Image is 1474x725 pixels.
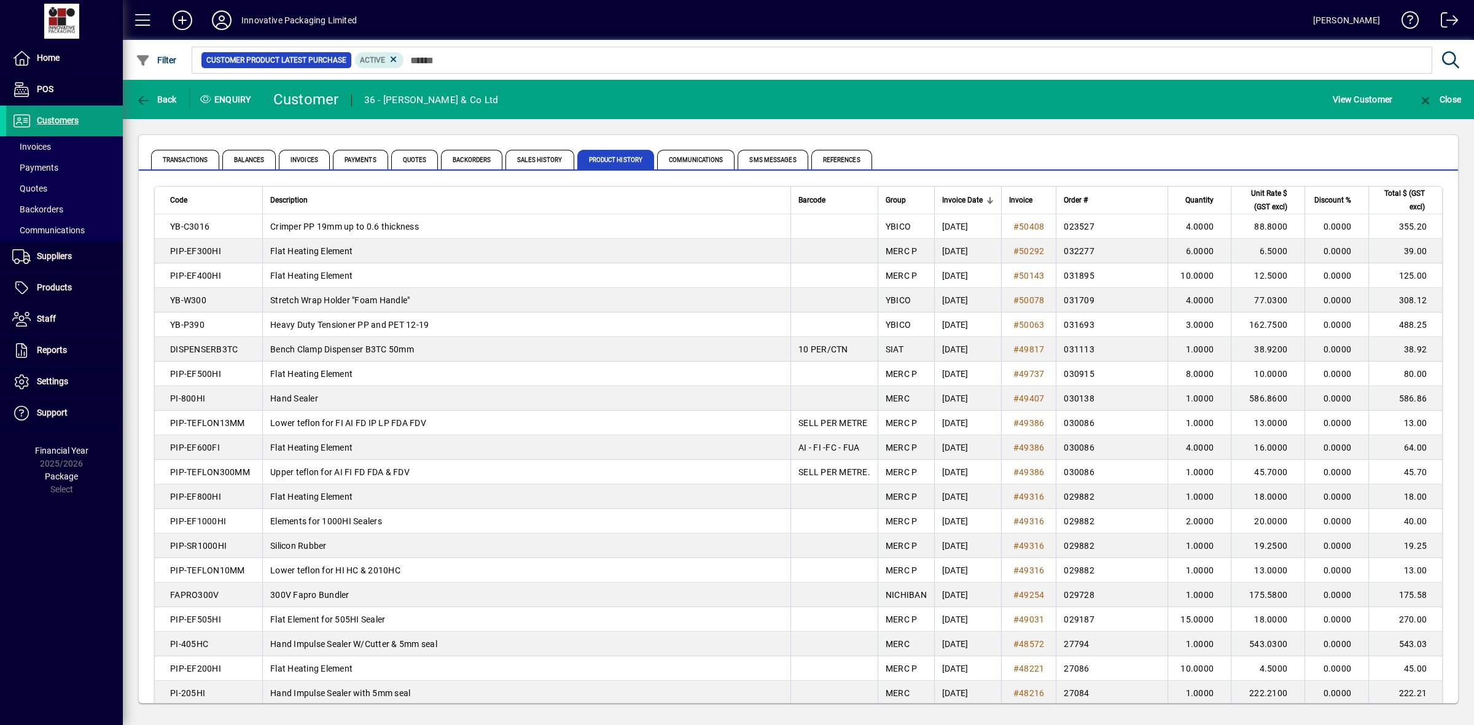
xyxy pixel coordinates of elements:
[190,90,264,109] div: Enquiry
[222,150,276,169] span: Balances
[170,246,221,256] span: PIP-EF300HI
[360,56,385,64] span: Active
[1009,392,1049,405] a: #49407
[6,136,123,157] a: Invoices
[1056,607,1168,632] td: 029187
[1013,565,1019,575] span: #
[934,411,1001,435] td: [DATE]
[886,394,910,403] span: MERC
[170,418,245,428] span: PIP-TEFLON13MM
[1013,295,1019,305] span: #
[1019,394,1044,403] span: 49407
[934,558,1001,583] td: [DATE]
[1056,558,1168,583] td: 029882
[1009,613,1049,626] a: #49031
[1056,288,1168,312] td: 031709
[6,304,123,335] a: Staff
[934,288,1001,312] td: [DATE]
[1056,509,1168,533] td: 029882
[1009,441,1049,454] a: #49386
[1168,263,1231,288] td: 10.0000
[1013,344,1019,354] span: #
[6,398,123,428] a: Support
[170,193,255,207] div: Code
[934,386,1001,411] td: [DATE]
[6,273,123,303] a: Products
[1304,239,1368,263] td: 0.0000
[505,150,574,169] span: Sales History
[1304,288,1368,312] td: 0.0000
[1009,293,1049,307] a: #50078
[934,484,1001,509] td: [DATE]
[886,295,911,305] span: YBICO
[1376,187,1425,214] span: Total $ (GST excl)
[270,565,400,575] span: Lower teflon for HI HC & 2010HC
[1056,460,1168,484] td: 030086
[1368,484,1442,509] td: 18.00
[1231,214,1304,239] td: 88.8000
[1168,411,1231,435] td: 1.0000
[1304,411,1368,435] td: 0.0000
[1176,193,1225,207] div: Quantity
[1019,246,1044,256] span: 50292
[6,335,123,366] a: Reports
[1368,583,1442,607] td: 175.58
[934,263,1001,288] td: [DATE]
[1168,214,1231,239] td: 4.0000
[37,345,67,355] span: Reports
[170,369,221,379] span: PIP-EF500HI
[1009,220,1049,233] a: #50408
[1368,509,1442,533] td: 40.00
[1019,443,1044,452] span: 49386
[1405,88,1474,110] app-page-header-button: Close enquiry
[1304,263,1368,288] td: 0.0000
[206,54,346,66] span: Customer Product Latest Purchase
[1231,583,1304,607] td: 175.5800
[270,369,353,379] span: Flat Heating Element
[270,271,353,281] span: Flat Heating Element
[391,150,439,169] span: Quotes
[1013,320,1019,330] span: #
[1231,288,1304,312] td: 77.0300
[1009,343,1049,356] a: #49817
[170,467,250,477] span: PIP-TEFLON300MM
[1013,590,1019,600] span: #
[1019,492,1044,502] span: 49316
[934,312,1001,337] td: [DATE]
[1009,416,1049,430] a: #49386
[273,90,339,109] div: Customer
[12,142,51,152] span: Invoices
[1304,533,1368,558] td: 0.0000
[241,10,357,30] div: Innovative Packaging Limited
[1019,516,1044,526] span: 49316
[934,509,1001,533] td: [DATE]
[37,53,60,63] span: Home
[934,435,1001,460] td: [DATE]
[1231,386,1304,411] td: 586.8600
[1056,386,1168,411] td: 030138
[1304,509,1368,533] td: 0.0000
[1019,295,1044,305] span: 50078
[1013,639,1019,649] span: #
[798,467,870,477] span: SELL PER METRE.
[1168,312,1231,337] td: 3.0000
[1056,362,1168,386] td: 030915
[1368,533,1442,558] td: 19.25
[170,394,205,403] span: PI-800HI
[1304,386,1368,411] td: 0.0000
[12,225,85,235] span: Communications
[1168,362,1231,386] td: 8.0000
[934,337,1001,362] td: [DATE]
[270,295,410,305] span: Stretch Wrap Holder "Foam Handle"
[1415,88,1464,110] button: Close
[798,443,859,452] span: AI - FI -FC - FUA
[364,90,499,110] div: 36 - [PERSON_NAME] & Co Ltd
[270,193,308,207] span: Description
[1368,263,1442,288] td: 125.00
[1231,263,1304,288] td: 12.5000
[441,150,502,169] span: Backorders
[798,344,848,354] span: 10 PER/CTN
[6,178,123,199] a: Quotes
[37,314,56,324] span: Staff
[270,418,426,428] span: Lower teflon for FI AI FD IP LP FDA FDV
